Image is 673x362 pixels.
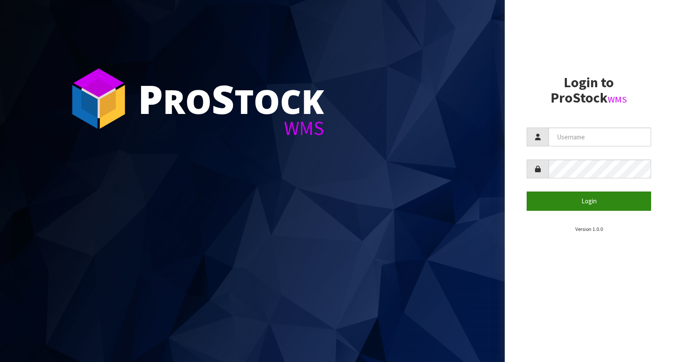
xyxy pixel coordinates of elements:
small: Version 1.0.0 [575,226,603,232]
span: P [138,72,163,125]
img: ProStock Cube [66,66,131,131]
div: ro tock [138,79,324,118]
button: Login [527,192,651,210]
h2: Login to ProStock [527,75,651,106]
span: S [212,72,234,125]
div: WMS [138,118,324,138]
small: WMS [608,94,627,105]
input: Username [549,128,651,146]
